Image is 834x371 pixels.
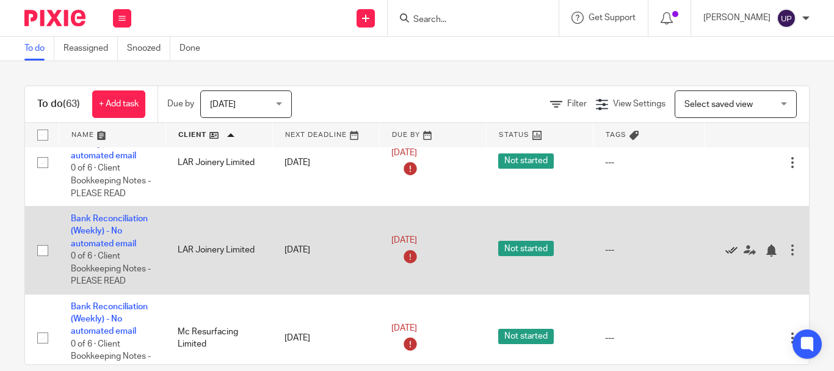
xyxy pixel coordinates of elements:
span: Not started [498,241,554,256]
span: Get Support [589,13,636,22]
h1: To do [37,98,80,111]
img: svg%3E [777,9,796,28]
div: --- [605,244,692,256]
a: Done [179,37,209,61]
a: Mark as done [725,244,744,256]
span: Not started [498,329,554,344]
a: Reassigned [63,37,118,61]
a: Bank Reconciliation (Weekly) - No automated email [71,215,148,248]
a: + Add task [92,90,145,118]
span: (63) [63,99,80,109]
span: 0 of 6 · Client Bookkeeping Notes - PLEASE READ [71,252,151,285]
p: [PERSON_NAME] [703,12,771,24]
span: [DATE] [210,100,236,109]
td: LAR Joinery Limited [165,119,272,207]
a: To do [24,37,54,61]
input: Search [412,15,522,26]
span: 0 of 6 · Client Bookkeeping Notes - PLEASE READ [71,164,151,198]
span: View Settings [613,100,665,108]
img: Pixie [24,10,85,26]
div: --- [605,156,692,169]
td: [DATE] [272,119,379,207]
span: Select saved view [684,100,753,109]
span: [DATE] [391,149,417,157]
p: Due by [167,98,194,110]
span: Tags [606,131,626,138]
span: [DATE] [391,324,417,332]
span: Filter [567,100,587,108]
div: --- [605,332,692,344]
a: Bank Reconciliation (Weekly) - No automated email [71,303,148,336]
span: Not started [498,153,554,169]
td: [DATE] [272,207,379,295]
td: LAR Joinery Limited [165,207,272,295]
span: [DATE] [391,236,417,244]
a: Snoozed [127,37,170,61]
